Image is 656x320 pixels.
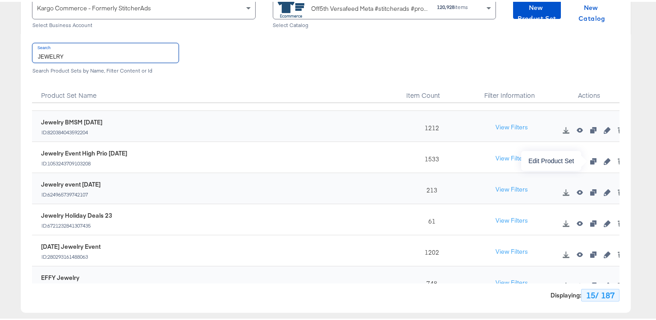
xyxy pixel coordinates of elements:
div: 748 [399,265,460,296]
div: ID: 1053243709103208 [41,159,127,165]
div: ID: 6721232841307435 [41,221,112,227]
button: View Filters [489,273,534,289]
div: ID: 280293161488063 [41,252,101,258]
div: Actions [558,79,619,101]
div: [DATE] Jewelry Event [41,241,101,249]
div: 1533 [399,140,460,171]
div: Filter Information [460,79,558,101]
div: Toggle SortBy [32,79,399,101]
button: View Filters [489,118,534,134]
div: 1212 [399,109,460,140]
div: ID: 820384043592204 [41,128,102,134]
strong: Displaying : [550,289,581,298]
div: Select Catalog [273,20,496,27]
span: Kargo Commerce - Formerly StitcherAds [37,2,151,10]
button: View Filters [489,180,534,196]
div: Search Product Sets by Name, Filter Content or Id [32,66,619,72]
div: Jewelry BMSM [DATE] [41,116,102,125]
div: Jewelry Event High Prio [DATE] [41,147,127,156]
div: EFFY Jewelry [41,272,88,280]
div: Jewelry Holiday Deals 23 [41,210,112,218]
strong: 120,928 [437,2,454,9]
div: Toggle SortBy [399,79,460,101]
div: ID: 624965739742107 [41,190,101,196]
div: Jewelry event [DATE] [41,178,101,187]
div: Select Business Account [32,20,256,27]
div: 61 [399,202,460,233]
button: View Filters [489,211,534,227]
div: 213 [399,171,460,202]
div: Item Count [399,79,460,101]
button: View Filters [489,242,534,258]
div: 1202 [399,233,460,265]
div: 15 / 187 [581,287,619,300]
div: Off5th Versafeed Meta #stitcherads #product-catalog #keep [312,2,430,12]
div: Product Set Name [32,79,399,101]
button: View Filters [489,149,534,165]
div: items [436,2,468,9]
input: Search product sets [32,41,179,61]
